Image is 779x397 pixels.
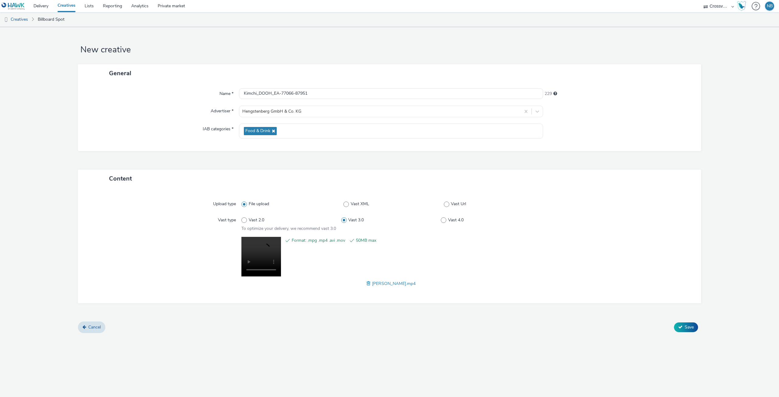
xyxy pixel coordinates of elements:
img: Hawk Academy [737,1,746,11]
label: Upload type [211,198,238,207]
label: IAB categories * [200,124,236,132]
span: Vast 3.0 [348,217,364,223]
div: NB [767,2,773,11]
img: dooh [3,17,9,23]
img: undefined Logo [2,2,25,10]
h1: New creative [78,44,701,56]
span: Vast 4.0 [448,217,464,223]
span: [PERSON_NAME].mp4 [372,281,416,286]
input: Name [239,88,543,99]
span: 50MB max [356,237,409,244]
a: Cancel [78,321,105,333]
a: Hawk Academy [737,1,749,11]
label: Name * [217,88,236,97]
span: Cancel [88,324,101,330]
span: 229 [545,91,552,97]
span: File upload [249,201,269,207]
span: General [109,69,131,77]
span: Format: .mpg .mp4 .avi .mov [292,237,345,244]
label: Advertiser * [208,106,236,114]
div: Maximum 255 characters [553,91,557,97]
span: Vast 2.0 [249,217,264,223]
label: Vast type [216,215,238,223]
span: Content [109,174,132,183]
span: Food & Drink [245,128,270,134]
a: Billboard Spot [35,12,68,27]
span: Vast Url [451,201,466,207]
span: To optimize your delivery, we recommend vast 3.0 [241,226,336,231]
button: Save [674,322,698,332]
span: Save [685,324,694,330]
span: Vast XML [351,201,369,207]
